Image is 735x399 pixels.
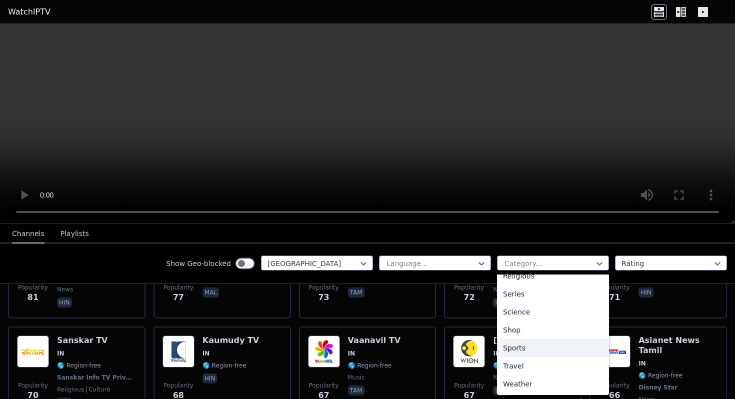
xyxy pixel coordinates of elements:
[202,361,246,369] span: 🌎 Region-free
[497,267,609,285] div: Religious
[57,361,101,369] span: 🌎 Region-free
[497,285,609,303] div: Series
[454,283,484,291] span: Popularity
[599,381,629,389] span: Popularity
[86,385,110,393] span: culture
[57,373,134,381] span: Sanskar Info TV Private Ltd
[493,297,508,307] p: hin
[57,297,72,307] p: hin
[493,373,509,381] span: news
[163,283,193,291] span: Popularity
[309,381,339,389] span: Popularity
[12,224,44,243] button: Channels
[493,335,567,345] h6: [PERSON_NAME]
[309,283,339,291] span: Popularity
[202,287,219,297] p: mal
[493,285,509,293] span: news
[497,303,609,321] div: Science
[497,321,609,339] div: Shop
[348,385,364,395] p: tam
[163,381,193,389] span: Popularity
[598,335,630,367] img: Asianet News Tamil
[348,349,355,357] span: IN
[638,287,653,297] p: hin
[638,359,646,367] span: IN
[638,335,718,355] h6: Asianet News Tamil
[202,373,217,383] p: hin
[60,224,89,243] button: Playlists
[308,335,340,367] img: Vaanavil TV
[202,335,259,345] h6: Kaumudy TV
[57,385,84,393] span: religious
[497,339,609,357] div: Sports
[166,258,231,268] label: Show Geo-blocked
[493,349,500,357] span: IN
[18,381,48,389] span: Popularity
[173,291,184,303] span: 77
[638,371,682,379] span: 🌎 Region-free
[348,287,364,297] p: tam
[453,335,485,367] img: WION
[493,361,537,369] span: 🌎 Region-free
[8,6,50,18] a: WatchIPTV
[609,291,620,303] span: 71
[599,283,629,291] span: Popularity
[57,285,73,293] span: news
[18,283,48,291] span: Popularity
[497,375,609,393] div: Weather
[493,385,510,395] p: eng
[497,357,609,375] div: Travel
[57,349,64,357] span: IN
[454,381,484,389] span: Popularity
[348,373,365,381] span: music
[162,335,194,367] img: Kaumudy TV
[318,291,329,303] span: 73
[202,349,210,357] span: IN
[638,383,677,391] span: Disney Star
[27,291,38,303] span: 81
[57,335,136,345] h6: Sanskar TV
[17,335,49,367] img: Sanskar TV
[348,361,392,369] span: 🌎 Region-free
[348,335,401,345] h6: Vaanavil TV
[463,291,474,303] span: 72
